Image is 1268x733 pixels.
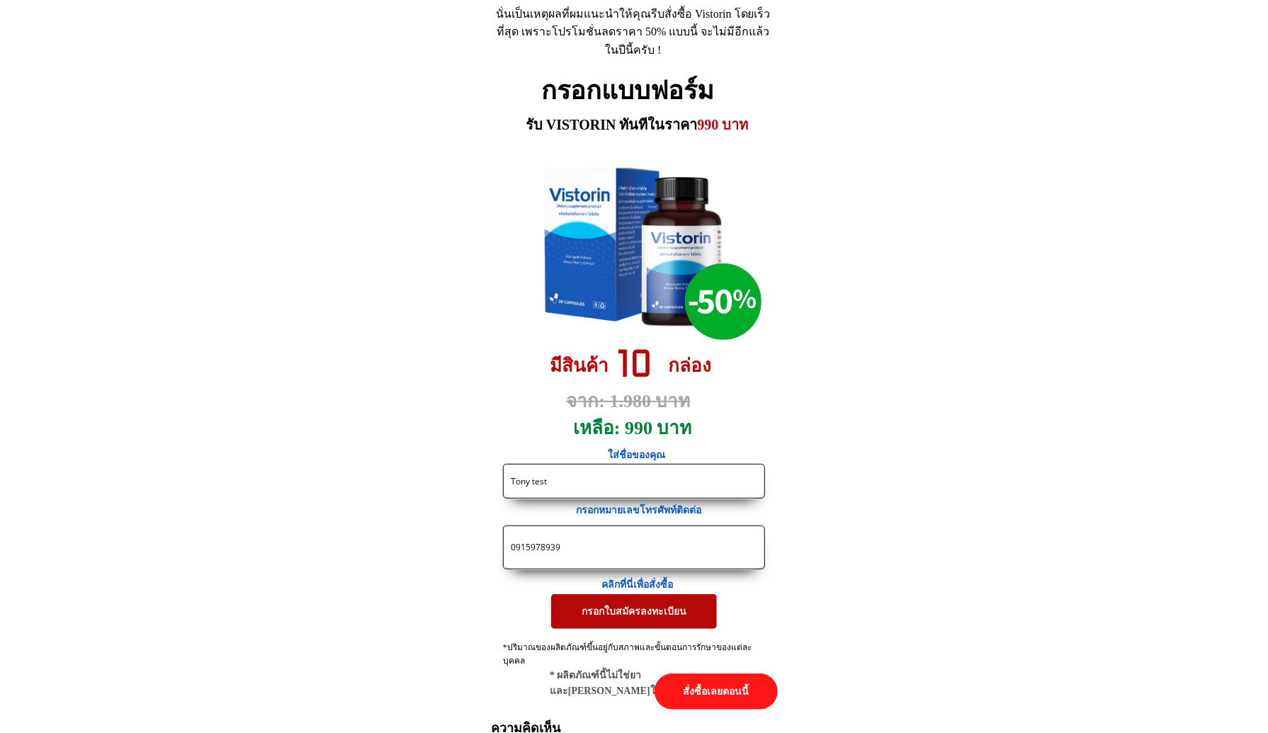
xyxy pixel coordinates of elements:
h3: มีสินค้า กล่อง [550,351,728,381]
h3: คลิกที่นี่เพื่อสั่งซื้อ [602,577,686,593]
span: ใส่ชื่อของคุณ [608,450,666,460]
p: กรอกใบสมัครลงทะเบียน [551,594,717,628]
div: *ปริมาณของผลิตภัณฑ์ขึ้นอยู่กับสภาพและขั้นตอนการรักษาของแต่ละบุคคล [503,641,766,682]
h3: เหลือ: 990 บาท [573,414,701,443]
h3: กรอกหมายเลขโทรศัพท์ติดต่อ [576,503,717,518]
p: สั่งซื้อเลยตอนนี้ [655,674,778,710]
div: * ผลิตภัณฑ์นี้ไม่ใช่ยาและ[PERSON_NAME]ใช้แทนยา [550,668,740,700]
div: นั่นเป็นเหตุผลที่ผมแนะนำให้คุณรีบสั่งซื้อ Vistorin โดยเร็วที่สุด เพราะโปรโมชั่นลดราคา 50% แบบนี้ ... [496,5,771,59]
h3: จาก: 1.980 บาท [567,387,721,416]
span: 990 บาท [698,117,749,132]
h2: กรอกแบบฟอร์ม [542,71,727,112]
h3: รับ VISTORIN ทันทีในราคา [526,113,753,136]
input: ชื่อ-นามสกุล [507,465,761,498]
input: เบอร์โทรศัพท์ [507,526,761,569]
